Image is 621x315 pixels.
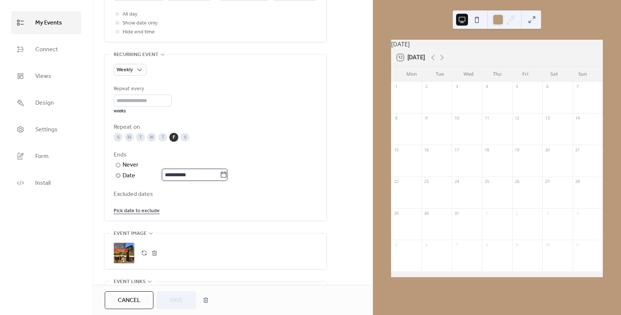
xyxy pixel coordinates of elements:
[454,147,459,152] div: 17
[123,19,157,28] span: Show date only
[514,179,520,184] div: 26
[568,67,597,82] div: Sun
[114,123,316,132] div: Repeat on
[11,11,81,34] a: My Events
[454,84,459,89] div: 3
[393,147,399,152] div: 15
[393,84,399,89] div: 1
[544,242,550,247] div: 10
[11,171,81,194] a: Install
[514,210,520,216] div: 2
[114,133,123,142] div: S
[123,10,137,19] span: All day
[394,52,427,63] button: 12[DATE]
[35,70,51,82] span: Views
[484,84,490,89] div: 4
[147,133,156,142] div: W
[158,133,167,142] div: T
[483,67,511,82] div: Thu
[123,28,155,37] span: Hide end time
[118,296,140,305] span: Cancel
[136,133,145,142] div: T
[514,84,520,89] div: 5
[424,84,429,89] div: 2
[123,171,227,181] div: Date
[11,91,81,114] a: Design
[11,145,81,168] a: Form
[454,179,459,184] div: 24
[11,38,81,61] a: Connect
[575,179,581,184] div: 28
[114,151,316,160] div: Ends
[181,133,189,142] div: S
[484,147,490,152] div: 18
[544,115,550,121] div: 13
[540,67,568,82] div: Sat
[575,242,581,247] div: 11
[424,242,429,247] div: 6
[35,124,58,136] span: Settings
[35,97,54,109] span: Design
[393,210,399,216] div: 29
[454,242,459,247] div: 7
[484,210,490,216] div: 1
[484,115,490,121] div: 11
[514,115,520,121] div: 12
[511,67,540,82] div: Fri
[169,133,178,142] div: F
[454,210,459,216] div: 31
[35,44,58,56] span: Connect
[424,147,429,152] div: 16
[514,147,520,152] div: 19
[393,179,399,184] div: 22
[125,133,134,142] div: M
[35,151,49,163] span: Form
[11,65,81,88] a: Views
[575,147,581,152] div: 21
[123,161,139,170] div: Never
[105,291,153,309] button: Cancel
[117,65,133,75] span: Weekly
[114,190,317,199] span: Excluded dates
[575,84,581,89] div: 7
[391,40,603,49] div: [DATE]
[544,84,550,89] div: 6
[575,115,581,121] div: 14
[484,242,490,247] div: 8
[424,210,429,216] div: 30
[393,115,399,121] div: 8
[35,17,62,29] span: My Events
[114,85,170,93] div: Repeat every
[454,115,459,121] div: 10
[454,67,483,82] div: Wed
[114,108,172,114] div: weeks
[544,210,550,216] div: 3
[114,207,160,216] span: Pick date to exclude
[424,179,429,184] div: 23
[484,179,490,184] div: 25
[393,242,399,247] div: 5
[544,179,550,184] div: 27
[514,242,520,247] div: 9
[426,67,454,82] div: Tue
[35,177,51,189] span: Install
[11,118,81,141] a: Settings
[397,67,426,82] div: Mon
[575,210,581,216] div: 4
[114,50,159,59] span: Recurring event
[114,278,146,286] span: Event links
[114,229,147,238] span: Event image
[544,147,550,152] div: 20
[114,243,134,263] div: ;
[424,115,429,121] div: 9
